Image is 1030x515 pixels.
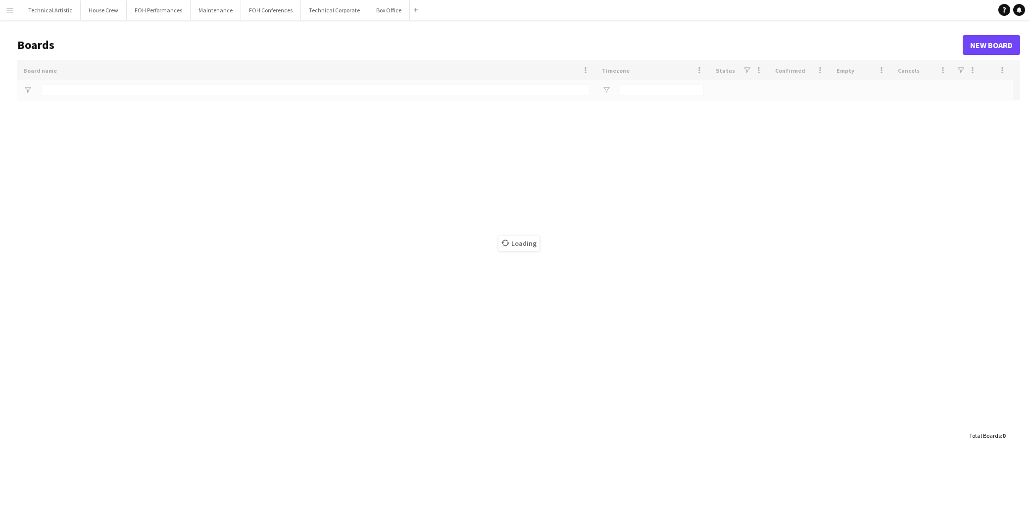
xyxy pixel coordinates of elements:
span: Loading [498,236,540,251]
div: : [969,426,1005,445]
span: 0 [1002,432,1005,439]
button: Box Office [368,0,410,20]
button: FOH Conferences [241,0,301,20]
button: Technical Artistic [20,0,81,20]
button: House Crew [81,0,127,20]
h1: Boards [17,38,963,52]
button: Technical Corporate [301,0,368,20]
button: FOH Performances [127,0,191,20]
button: Maintenance [191,0,241,20]
span: Total Boards [969,432,1001,439]
a: New Board [963,35,1020,55]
